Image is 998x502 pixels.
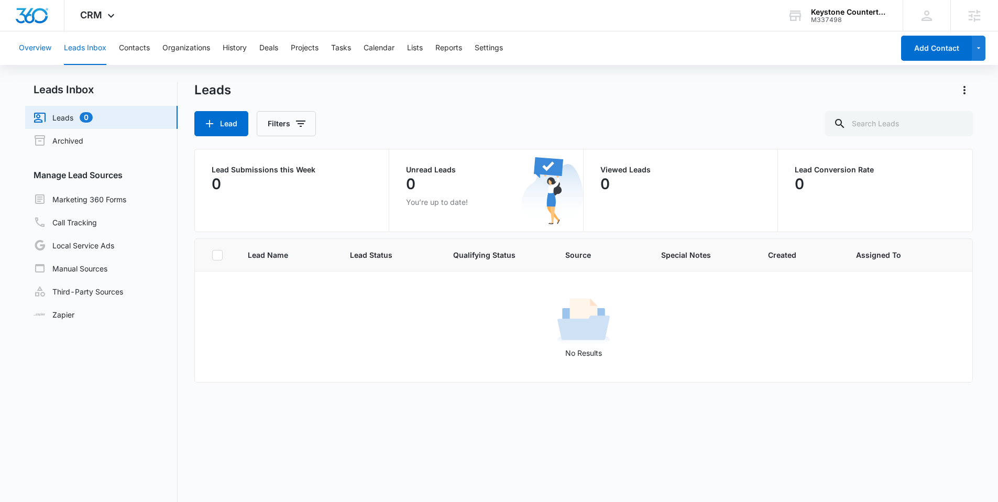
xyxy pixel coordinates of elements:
[406,197,566,208] p: You’re up to date!
[34,111,93,124] a: Leads0
[811,8,887,16] div: account name
[194,111,248,136] button: Lead
[34,134,83,147] a: Archived
[194,82,231,98] h1: Leads
[600,166,761,173] p: Viewed Leads
[600,176,610,192] p: 0
[475,31,503,65] button: Settings
[406,176,415,192] p: 0
[34,216,97,228] a: Call Tracking
[34,193,126,205] a: Marketing 360 Forms
[406,166,566,173] p: Unread Leads
[407,31,423,65] button: Lists
[257,111,316,136] button: Filters
[34,309,74,320] a: Zapier
[435,31,462,65] button: Reports
[811,16,887,24] div: account id
[453,249,540,260] span: Qualifying Status
[212,176,221,192] p: 0
[25,82,178,97] h2: Leads Inbox
[350,249,428,260] span: Lead Status
[364,31,394,65] button: Calendar
[661,249,742,260] span: Special Notes
[248,249,325,260] span: Lead Name
[825,111,973,136] input: Search Leads
[195,347,972,358] p: No Results
[768,249,831,260] span: Created
[856,249,901,260] span: Assigned To
[25,169,178,181] h3: Manage Lead Sources
[795,176,804,192] p: 0
[331,31,351,65] button: Tasks
[291,31,319,65] button: Projects
[162,31,210,65] button: Organizations
[565,249,636,260] span: Source
[34,285,123,298] a: Third-Party Sources
[19,31,51,65] button: Overview
[64,31,106,65] button: Leads Inbox
[119,31,150,65] button: Contacts
[259,31,278,65] button: Deals
[223,31,247,65] button: History
[34,239,114,252] a: Local Service Ads
[901,36,972,61] button: Add Contact
[795,166,956,173] p: Lead Conversion Rate
[80,9,102,20] span: CRM
[557,295,610,347] img: No Results
[212,166,372,173] p: Lead Submissions this Week
[956,82,973,99] button: Actions
[34,262,107,275] a: Manual Sources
